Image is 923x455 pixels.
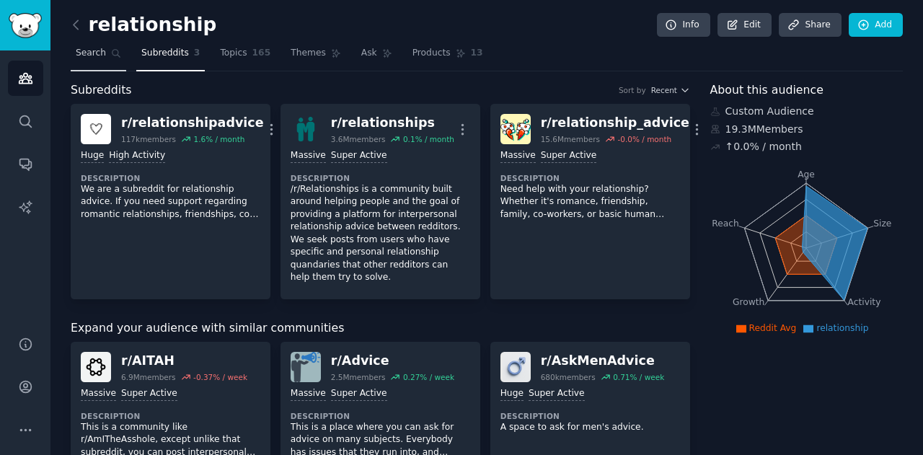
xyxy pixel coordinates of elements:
[847,297,880,307] tspan: Activity
[717,13,772,37] a: Edit
[749,323,797,333] span: Reddit Avg
[291,183,470,284] p: /r/Relationships is a community built around helping people and the goal of providing a platform ...
[109,149,165,163] div: High Activity
[613,372,664,382] div: 0.71 % / week
[281,104,480,299] a: relationshipsr/relationships3.6Mmembers0.1% / monthMassiveSuper ActiveDescription/r/Relationships...
[403,372,454,382] div: 0.27 % / week
[331,114,454,132] div: r/ relationships
[849,13,903,37] a: Add
[361,47,377,60] span: Ask
[500,114,531,144] img: relationship_advice
[81,149,104,163] div: Huge
[286,42,346,71] a: Themes
[71,42,126,71] a: Search
[291,387,326,401] div: Massive
[252,47,271,60] span: 165
[725,139,802,154] div: ↑ 0.0 % / month
[529,387,585,401] div: Super Active
[81,352,111,382] img: AITAH
[220,47,247,60] span: Topics
[81,173,260,183] dt: Description
[291,173,470,183] dt: Description
[121,387,177,401] div: Super Active
[500,387,524,401] div: Huge
[194,47,200,60] span: 3
[215,42,275,71] a: Topics165
[500,149,536,163] div: Massive
[76,47,106,60] span: Search
[651,85,690,95] button: Recent
[331,387,387,401] div: Super Active
[121,114,264,132] div: r/ relationshipadvice
[500,352,531,382] img: AskMenAdvice
[81,183,260,221] p: We are a subreddit for relationship advice. If you need support regarding romantic relationships,...
[541,352,665,370] div: r/ AskMenAdvice
[121,352,247,370] div: r/ AITAH
[403,134,454,144] div: 0.1 % / month
[291,352,321,382] img: Advice
[193,134,244,144] div: 1.6 % / month
[541,372,596,382] div: 680k members
[412,47,451,60] span: Products
[136,42,205,71] a: Subreddits3
[779,13,841,37] a: Share
[331,352,454,370] div: r/ Advice
[81,387,116,401] div: Massive
[71,14,216,37] h2: relationship
[733,297,764,307] tspan: Growth
[193,372,247,382] div: -0.37 % / week
[71,319,344,337] span: Expand your audience with similar communities
[541,114,689,132] div: r/ relationship_advice
[71,81,132,100] span: Subreddits
[541,134,600,144] div: 15.6M members
[710,122,904,137] div: 19.3M Members
[121,372,176,382] div: 6.9M members
[500,183,680,221] p: Need help with your relationship? Whether it's romance, friendship, family, co-workers, or basic ...
[407,42,488,71] a: Products13
[291,114,321,144] img: relationships
[617,134,671,144] div: -0.0 % / month
[81,411,260,421] dt: Description
[541,149,597,163] div: Super Active
[873,218,891,228] tspan: Size
[331,149,387,163] div: Super Active
[71,104,270,299] a: relationshipadvicer/relationshipadvice117kmembers1.6% / monthHugeHigh ActivityDescriptionWe are a...
[816,323,868,333] span: relationship
[500,411,680,421] dt: Description
[710,104,904,119] div: Custom Audience
[657,13,710,37] a: Info
[121,134,176,144] div: 117k members
[500,421,680,434] p: A space to ask for men's advice.
[141,47,189,60] span: Subreddits
[798,169,815,180] tspan: Age
[712,218,739,228] tspan: Reach
[291,411,470,421] dt: Description
[81,114,111,144] img: relationshipadvice
[490,104,690,299] a: relationship_advicer/relationship_advice15.6Mmembers-0.0% / monthMassiveSuper ActiveDescriptionNe...
[9,13,42,38] img: GummySearch logo
[291,149,326,163] div: Massive
[500,173,680,183] dt: Description
[710,81,823,100] span: About this audience
[331,372,386,382] div: 2.5M members
[331,134,386,144] div: 3.6M members
[356,42,397,71] a: Ask
[651,85,677,95] span: Recent
[471,47,483,60] span: 13
[619,85,646,95] div: Sort by
[291,47,326,60] span: Themes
